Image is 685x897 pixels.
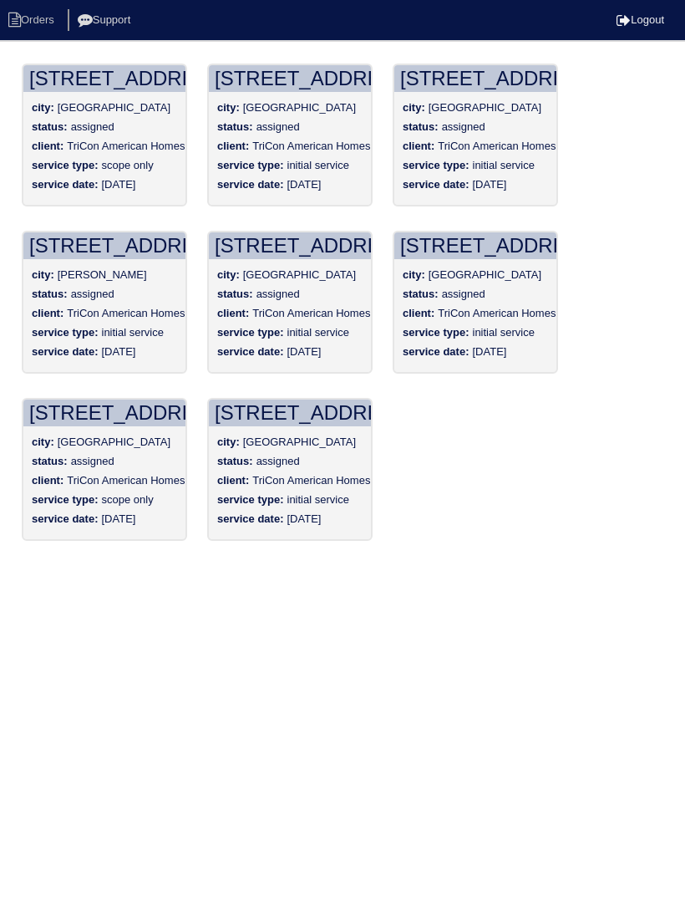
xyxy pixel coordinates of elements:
[58,436,170,448] span: [GEOGRAPHIC_DATA]
[32,436,54,448] b: city:
[217,178,284,191] b: service date:
[256,288,300,300] span: assigned
[32,512,99,525] b: service date:
[256,455,300,467] span: assigned
[403,268,425,281] b: city:
[71,288,114,300] span: assigned
[32,474,63,487] b: client:
[403,345,469,358] b: service date:
[67,474,185,487] span: TriCon American Homes
[32,493,99,506] b: service type:
[32,345,99,358] b: service date:
[403,120,439,133] b: status:
[71,120,114,133] span: assigned
[32,140,63,152] b: client:
[429,268,541,281] span: [GEOGRAPHIC_DATA]
[473,326,535,339] span: initial service
[403,326,469,339] b: service type:
[217,326,284,339] b: service type:
[217,288,253,300] b: status:
[403,288,439,300] b: status:
[217,493,284,506] b: service type:
[243,436,356,448] span: [GEOGRAPHIC_DATA]
[67,140,185,152] span: TriCon American Homes
[58,101,170,114] span: [GEOGRAPHIC_DATA]
[209,232,371,259] div: [STREET_ADDRESS][PERSON_NAME]
[287,512,322,525] span: [DATE]
[71,455,114,467] span: assigned
[68,9,145,32] li: Support
[287,493,349,506] span: initial service
[217,307,249,319] b: client:
[438,140,556,152] span: TriCon American Homes
[32,120,68,133] b: status:
[287,345,322,358] span: [DATE]
[442,288,485,300] span: assigned
[23,232,185,259] div: [STREET_ADDRESS][PERSON_NAME]
[217,455,253,467] b: status:
[32,288,68,300] b: status:
[403,101,425,114] b: city:
[58,268,147,281] span: [PERSON_NAME]
[23,400,185,426] div: [STREET_ADDRESS][PERSON_NAME]
[102,512,136,525] span: [DATE]
[32,178,99,191] b: service date:
[438,307,556,319] span: TriCon American Homes
[243,268,356,281] span: [GEOGRAPHIC_DATA]
[209,65,371,92] div: [STREET_ADDRESS]
[287,178,322,191] span: [DATE]
[252,474,370,487] span: TriCon American Homes
[217,120,253,133] b: status:
[32,455,68,467] b: status:
[616,13,664,26] a: Logout
[217,159,284,171] b: service type:
[252,140,370,152] span: TriCon American Homes
[429,101,541,114] span: [GEOGRAPHIC_DATA]
[102,345,136,358] span: [DATE]
[403,307,434,319] b: client:
[217,345,284,358] b: service date:
[32,326,99,339] b: service type:
[217,474,249,487] b: client:
[23,65,185,92] div: [STREET_ADDRESS]
[32,307,63,319] b: client:
[217,101,240,114] b: city:
[403,178,469,191] b: service date:
[217,436,240,448] b: city:
[209,400,371,426] div: [STREET_ADDRESS][PERSON_NAME]
[67,307,185,319] span: TriCon American Homes
[473,178,507,191] span: [DATE]
[252,307,370,319] span: TriCon American Homes
[102,159,154,171] span: scope only
[403,159,469,171] b: service type:
[102,178,136,191] span: [DATE]
[217,140,249,152] b: client:
[217,512,284,525] b: service date:
[102,493,154,506] span: scope only
[473,159,535,171] span: initial service
[32,268,54,281] b: city:
[256,120,300,133] span: assigned
[217,268,240,281] b: city:
[473,345,507,358] span: [DATE]
[394,232,556,259] div: [STREET_ADDRESS]
[287,326,349,339] span: initial service
[287,159,349,171] span: initial service
[403,140,434,152] b: client:
[102,326,164,339] span: initial service
[442,120,485,133] span: assigned
[394,65,556,92] div: [STREET_ADDRESS]
[32,159,99,171] b: service type:
[243,101,356,114] span: [GEOGRAPHIC_DATA]
[32,101,54,114] b: city:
